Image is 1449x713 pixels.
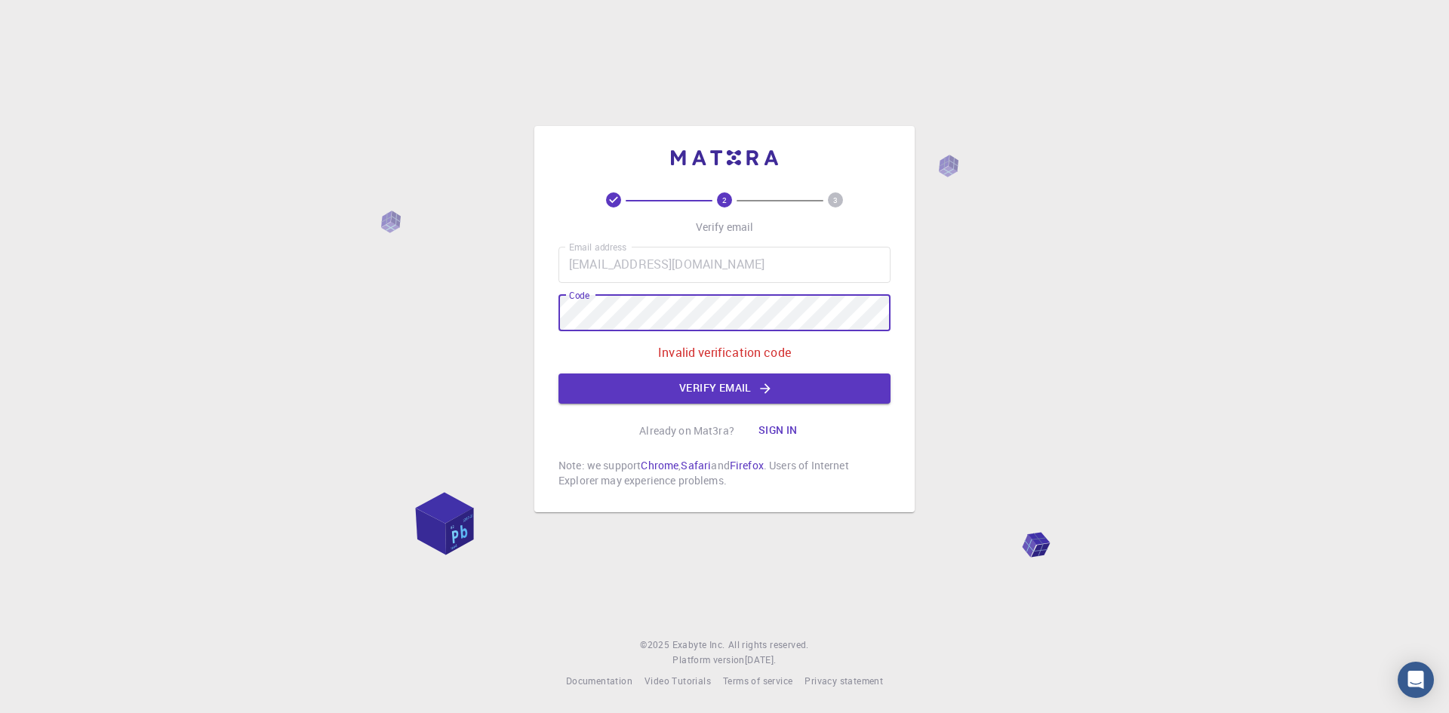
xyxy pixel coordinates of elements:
span: Privacy statement [804,675,883,687]
p: Invalid verification code [658,343,791,361]
a: Safari [681,458,711,472]
label: Code [569,289,589,302]
a: Video Tutorials [645,674,711,689]
a: Chrome [641,458,678,472]
span: Terms of service [723,675,792,687]
a: Firefox [730,458,764,472]
div: Open Intercom Messenger [1398,662,1434,698]
span: All rights reserved. [728,638,809,653]
span: Video Tutorials [645,675,711,687]
a: Documentation [566,674,632,689]
span: © 2025 [640,638,672,653]
a: [DATE]. [745,653,777,668]
button: Sign in [746,416,810,446]
label: Email address [569,241,626,254]
span: [DATE] . [745,653,777,665]
p: Note: we support , and . Users of Internet Explorer may experience problems. [558,458,891,488]
a: Exabyte Inc. [672,638,725,653]
span: Documentation [566,675,632,687]
text: 3 [833,195,838,205]
p: Already on Mat3ra? [639,423,734,438]
span: Exabyte Inc. [672,638,725,650]
text: 2 [722,195,727,205]
a: Privacy statement [804,674,883,689]
p: Verify email [696,220,754,235]
button: Verify email [558,373,891,404]
span: Platform version [672,653,744,668]
a: Terms of service [723,674,792,689]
